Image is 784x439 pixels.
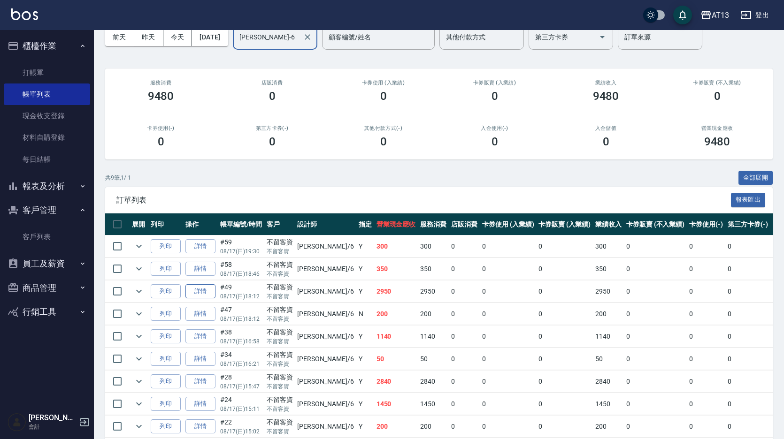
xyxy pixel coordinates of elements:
[624,371,687,393] td: 0
[380,135,387,148] h3: 0
[536,258,593,280] td: 0
[185,284,215,299] a: 詳情
[480,258,537,280] td: 0
[418,416,449,438] td: 200
[267,327,293,337] div: 不留客資
[218,258,264,280] td: #58
[536,416,593,438] td: 0
[267,405,293,413] p: 不留客資
[4,62,90,83] a: 打帳單
[132,419,146,433] button: expand row
[116,80,205,86] h3: 服務消費
[220,247,262,256] p: 08/17 (日) 19:30
[418,213,449,235] th: 服務消費
[593,416,624,438] td: 200
[295,280,356,303] td: [PERSON_NAME] /6
[185,374,215,389] a: 詳情
[536,348,593,370] td: 0
[132,397,146,411] button: expand row
[4,226,90,248] a: 客戶列表
[267,337,293,346] p: 不留客資
[151,374,181,389] button: 列印
[356,325,374,348] td: Y
[624,416,687,438] td: 0
[151,329,181,344] button: 列印
[593,235,624,257] td: 300
[725,348,770,370] td: 0
[704,135,730,148] h3: 9480
[737,7,773,24] button: 登出
[218,303,264,325] td: #47
[593,325,624,348] td: 1140
[593,393,624,415] td: 1450
[593,348,624,370] td: 50
[356,280,374,303] td: Y
[356,371,374,393] td: Y
[374,325,418,348] td: 1140
[536,280,593,303] td: 0
[267,305,293,315] div: 不留客資
[731,195,766,204] a: 報表匯出
[449,258,480,280] td: 0
[4,127,90,148] a: 材料自購登錄
[267,282,293,292] div: 不留客資
[220,382,262,391] p: 08/17 (日) 15:47
[624,348,687,370] td: 0
[687,371,725,393] td: 0
[130,213,148,235] th: 展開
[356,416,374,438] td: Y
[11,8,38,20] img: Logo
[267,247,293,256] p: 不留客資
[269,135,276,148] h3: 0
[418,235,449,257] td: 300
[480,213,537,235] th: 卡券使用 (入業績)
[624,303,687,325] td: 0
[536,393,593,415] td: 0
[449,325,480,348] td: 0
[267,237,293,247] div: 不留客資
[418,393,449,415] td: 1450
[725,213,770,235] th: 第三方卡券(-)
[480,235,537,257] td: 0
[134,29,163,46] button: 昨天
[267,260,293,270] div: 不留客資
[151,352,181,366] button: 列印
[356,303,374,325] td: N
[536,303,593,325] td: 0
[374,393,418,415] td: 1450
[295,416,356,438] td: [PERSON_NAME] /6
[561,80,650,86] h2: 業績收入
[673,80,761,86] h2: 卡券販賣 (不入業績)
[624,280,687,303] td: 0
[687,348,725,370] td: 0
[192,29,228,46] button: [DATE]
[151,397,181,411] button: 列印
[687,213,725,235] th: 卡券使用(-)
[267,270,293,278] p: 不留客資
[374,280,418,303] td: 2950
[4,300,90,324] button: 行銷工具
[228,125,316,131] h2: 第三方卡券(-)
[151,262,181,276] button: 列印
[449,393,480,415] td: 0
[29,413,77,423] h5: [PERSON_NAME]
[561,125,650,131] h2: 入金儲值
[418,325,449,348] td: 1140
[4,149,90,170] a: 每日結帳
[536,235,593,257] td: 0
[295,371,356,393] td: [PERSON_NAME] /6
[356,393,374,415] td: Y
[593,213,624,235] th: 業績收入
[267,427,293,436] p: 不留客資
[269,90,276,103] h3: 0
[301,30,314,44] button: Clear
[267,382,293,391] p: 不留客資
[185,329,215,344] a: 詳情
[132,284,146,298] button: expand row
[450,125,539,131] h2: 入金使用(-)
[725,235,770,257] td: 0
[4,276,90,300] button: 商品管理
[356,235,374,257] td: Y
[4,105,90,127] a: 現金收支登錄
[374,416,418,438] td: 200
